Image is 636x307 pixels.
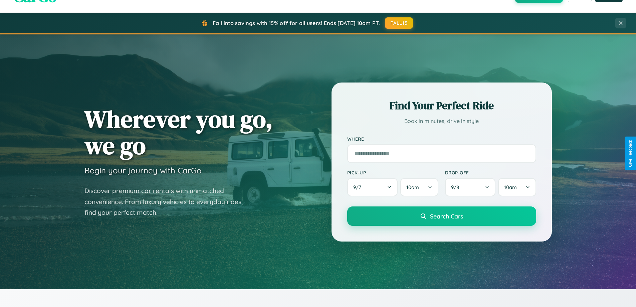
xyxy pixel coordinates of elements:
button: 9/7 [347,178,398,196]
h3: Begin your journey with CarGo [84,165,202,175]
div: Give Feedback [628,140,633,167]
span: 10am [504,184,517,190]
button: 10am [400,178,438,196]
button: FALL15 [385,17,413,29]
p: Book in minutes, drive in style [347,116,536,126]
span: 9 / 7 [353,184,365,190]
label: Drop-off [445,170,536,175]
label: Pick-up [347,170,438,175]
label: Where [347,136,536,142]
span: Fall into savings with 15% off for all users! Ends [DATE] 10am PT. [213,20,380,26]
h2: Find Your Perfect Ride [347,98,536,113]
p: Discover premium car rentals with unmatched convenience. From luxury vehicles to everyday rides, ... [84,185,251,218]
button: 10am [498,178,536,196]
span: 9 / 8 [451,184,462,190]
button: 9/8 [445,178,496,196]
span: Search Cars [430,212,463,220]
button: Search Cars [347,206,536,226]
h1: Wherever you go, we go [84,106,273,159]
span: 10am [406,184,419,190]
